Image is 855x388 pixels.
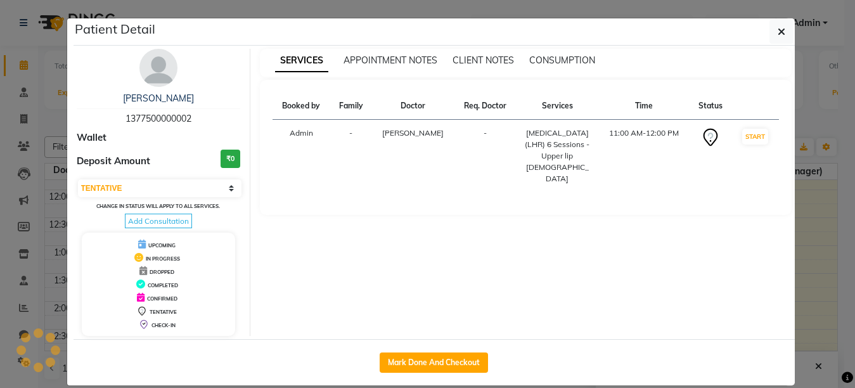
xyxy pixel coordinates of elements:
[96,203,220,209] small: Change in status will apply to all services.
[146,255,180,262] span: IN PROGRESS
[382,128,444,138] span: [PERSON_NAME]
[454,120,517,193] td: -
[372,93,454,120] th: Doctor
[330,120,372,193] td: -
[125,113,191,124] span: 1377500000002
[125,214,192,228] span: Add Consultation
[330,93,372,120] th: Family
[150,309,177,315] span: TENTATIVE
[529,55,595,66] span: CONSUMPTION
[598,93,690,120] th: Time
[454,93,517,120] th: Req. Doctor
[598,120,690,193] td: 11:00 AM-12:00 PM
[123,93,194,104] a: [PERSON_NAME]
[275,49,328,72] span: SERVICES
[77,154,150,169] span: Deposit Amount
[524,127,591,184] div: [MEDICAL_DATA] (LHR) 6 Sessions - Upper lip [DEMOGRAPHIC_DATA]
[75,20,155,39] h5: Patient Detail
[147,295,177,302] span: CONFIRMED
[139,49,177,87] img: avatar
[151,322,176,328] span: CHECK-IN
[742,129,768,145] button: START
[690,93,732,120] th: Status
[148,282,178,288] span: COMPLETED
[77,131,106,145] span: Wallet
[148,242,176,249] span: UPCOMING
[150,269,174,275] span: DROPPED
[517,93,598,120] th: Services
[221,150,240,168] h3: ₹0
[273,93,330,120] th: Booked by
[453,55,514,66] span: CLIENT NOTES
[344,55,437,66] span: APPOINTMENT NOTES
[273,120,330,193] td: Admin
[380,352,488,373] button: Mark Done And Checkout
